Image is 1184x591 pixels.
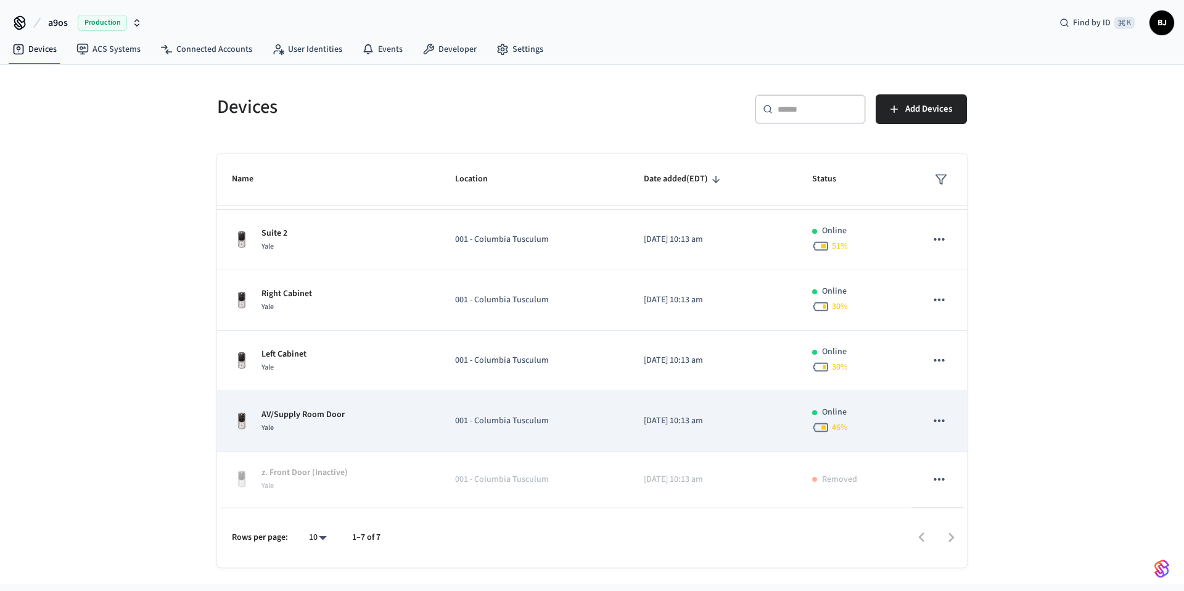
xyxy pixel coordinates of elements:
p: z. Front Door (Inactive) [261,466,348,479]
p: Online [822,406,847,419]
p: Online [822,225,847,238]
span: BJ [1151,12,1173,34]
p: [DATE] 10:13 am [644,473,783,486]
div: 10 [303,529,332,547]
p: Online [822,285,847,298]
a: Developer [413,38,487,60]
span: Yale [261,362,274,373]
span: Production [78,15,127,31]
p: [DATE] 10:13 am [644,415,783,428]
a: Events [352,38,413,60]
p: Left Cabinet [261,348,306,361]
span: Find by ID [1073,17,1111,29]
h5: Devices [217,94,585,120]
span: Yale [261,241,274,252]
img: Yale Assure Touchscreen Wifi Smart Lock, Satin Nickel, Front [232,291,252,310]
a: Devices [2,38,67,60]
span: ⌘ K [1114,17,1135,29]
p: 001 - Columbia Tusculum [455,233,614,246]
span: Name [232,170,269,189]
span: 51 % [832,240,848,252]
span: a9os [48,15,68,30]
p: [DATE] 10:13 am [644,233,783,246]
img: Yale Assure Touchscreen Wifi Smart Lock, Satin Nickel, Front [232,469,252,489]
p: 1–7 of 7 [352,531,380,544]
span: Yale [261,302,274,312]
button: Add Devices [876,94,967,124]
p: 001 - Columbia Tusculum [455,294,614,307]
a: User Identities [262,38,352,60]
span: Yale [261,423,274,433]
table: sticky table [217,36,967,508]
span: 30 % [832,300,848,313]
img: Yale Assure Touchscreen Wifi Smart Lock, Satin Nickel, Front [232,411,252,431]
span: Location [455,170,504,189]
p: Right Cabinet [261,287,312,300]
a: Settings [487,38,553,60]
p: Removed [822,473,857,486]
span: Add Devices [905,101,952,117]
img: Yale Assure Touchscreen Wifi Smart Lock, Satin Nickel, Front [232,230,252,250]
p: [DATE] 10:13 am [644,294,783,307]
p: Rows per page: [232,531,288,544]
span: 30 % [832,361,848,373]
p: Online [822,345,847,358]
p: [DATE] 10:13 am [644,354,783,367]
a: ACS Systems [67,38,150,60]
span: Yale [261,481,274,491]
a: Connected Accounts [150,38,262,60]
img: Yale Assure Touchscreen Wifi Smart Lock, Satin Nickel, Front [232,351,252,371]
img: SeamLogoGradient.69752ec5.svg [1154,559,1169,579]
button: BJ [1149,10,1174,35]
p: 001 - Columbia Tusculum [455,415,614,428]
p: 001 - Columbia Tusculum [455,354,614,367]
span: 46 % [832,421,848,434]
p: Suite 2 [261,227,287,240]
p: AV/Supply Room Door [261,408,345,421]
div: Find by ID⌘ K [1050,12,1145,34]
span: Date added(EDT) [644,170,724,189]
p: 001 - Columbia Tusculum [455,473,614,486]
span: Status [812,170,852,189]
